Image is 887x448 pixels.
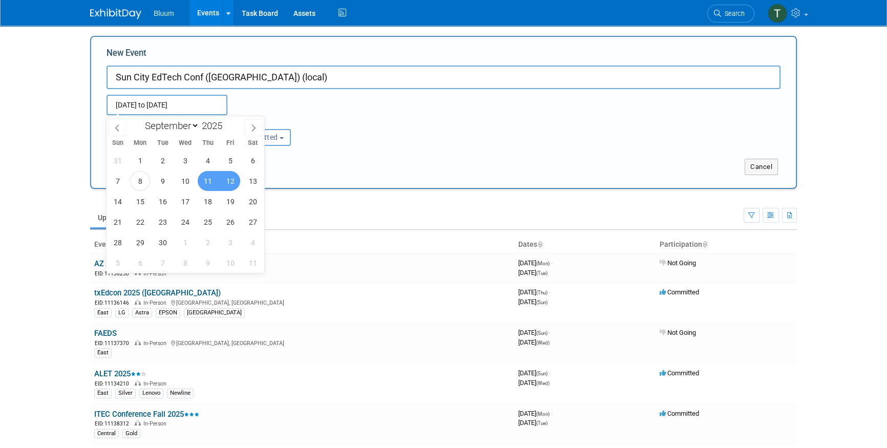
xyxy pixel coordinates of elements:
[537,240,542,248] a: Sort by Start Date
[94,369,146,378] a: ALET 2025
[108,151,128,170] span: August 31, 2025
[94,429,119,438] div: Central
[175,253,195,273] span: October 8, 2025
[518,259,553,267] span: [DATE]
[122,429,140,438] div: Gold
[536,290,547,295] span: (Thu)
[143,340,170,347] span: In-Person
[175,151,195,170] span: September 3, 2025
[198,191,218,211] span: September 18, 2025
[551,259,553,267] span: -
[135,420,141,425] img: In-Person Event
[198,151,218,170] span: September 4, 2025
[135,380,141,386] img: In-Person Event
[167,389,194,398] div: Newline
[154,9,174,17] span: Bluum
[656,236,797,253] th: Participation
[95,300,133,306] span: EID: 11136146
[143,380,170,387] span: In-Person
[518,269,547,276] span: [DATE]
[90,9,141,19] img: ExhibitDay
[220,253,240,273] span: October 10, 2025
[242,140,264,146] span: Sat
[115,389,136,398] div: Silver
[153,212,173,232] span: September 23, 2025
[220,151,240,170] span: September 5, 2025
[140,119,199,132] select: Month
[745,159,778,175] button: Cancel
[108,232,128,252] span: September 28, 2025
[518,379,550,387] span: [DATE]
[143,300,170,306] span: In-Person
[94,259,206,268] a: AZ CIO / CTO Forum (dates TBD)
[108,171,128,191] span: September 7, 2025
[108,253,128,273] span: October 5, 2025
[153,151,173,170] span: September 2, 2025
[660,329,696,336] span: Not Going
[220,232,240,252] span: October 3, 2025
[518,419,547,426] span: [DATE]
[660,369,699,377] span: Committed
[518,338,550,346] span: [DATE]
[198,171,218,191] span: September 11, 2025
[90,236,514,253] th: Event
[115,308,129,317] div: LG
[175,232,195,252] span: October 1, 2025
[108,191,128,211] span: September 14, 2025
[514,236,656,253] th: Dates
[549,369,551,377] span: -
[95,340,133,346] span: EID: 11137370
[536,330,547,336] span: (Sun)
[660,288,699,296] span: Committed
[536,380,550,386] span: (Wed)
[536,411,550,417] span: (Mon)
[220,171,240,191] span: September 12, 2025
[95,271,133,276] span: EID: 11136250
[94,329,117,338] a: FAEDS
[94,389,112,398] div: East
[198,253,218,273] span: October 9, 2025
[243,212,263,232] span: September 27, 2025
[130,253,150,273] span: October 6, 2025
[95,421,133,426] span: EID: 11138312
[132,308,152,317] div: Astra
[219,140,242,146] span: Fri
[156,308,180,317] div: EPSON
[90,208,150,227] a: Upcoming59
[175,171,195,191] span: September 10, 2025
[139,389,163,398] div: Lenovo
[536,300,547,305] span: (Sun)
[220,212,240,232] span: September 26, 2025
[707,5,754,23] a: Search
[518,329,551,336] span: [DATE]
[243,171,263,191] span: September 13, 2025
[153,191,173,211] span: September 16, 2025
[152,140,174,146] span: Tue
[153,171,173,191] span: September 9, 2025
[143,420,170,427] span: In-Person
[174,140,197,146] span: Wed
[518,288,551,296] span: [DATE]
[130,171,150,191] span: September 8, 2025
[129,140,152,146] span: Mon
[130,232,150,252] span: September 29, 2025
[143,270,170,277] span: In-Person
[135,340,141,345] img: In-Person Event
[536,270,547,276] span: (Tue)
[153,232,173,252] span: September 30, 2025
[536,261,550,266] span: (Mon)
[768,4,787,23] img: Taylor Bradley
[107,47,146,63] label: New Event
[108,212,128,232] span: September 21, 2025
[536,340,550,346] span: (Wed)
[94,338,510,347] div: [GEOGRAPHIC_DATA], [GEOGRAPHIC_DATA]
[94,298,510,307] div: [GEOGRAPHIC_DATA], [GEOGRAPHIC_DATA]
[198,212,218,232] span: September 25, 2025
[721,10,745,17] span: Search
[107,95,227,115] input: Start Date - End Date
[536,371,547,376] span: (Sun)
[153,253,173,273] span: October 7, 2025
[175,212,195,232] span: September 24, 2025
[94,348,112,357] div: East
[702,240,707,248] a: Sort by Participation Type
